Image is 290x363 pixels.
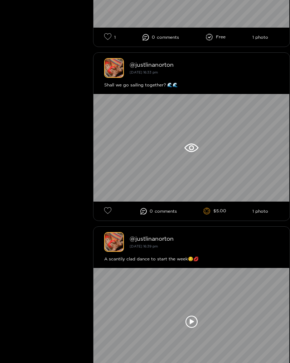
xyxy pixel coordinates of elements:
img: justlinanorton [104,58,124,78]
div: Shall we go sailing together? 🌊🌊 [104,81,279,89]
span: comment s [157,35,179,40]
li: 1 photo [252,209,268,214]
li: 0 [142,34,179,41]
span: comment s [155,209,177,214]
li: 1 [104,33,116,41]
li: $5.00 [203,208,226,215]
li: Free [206,34,226,41]
img: justlinanorton [104,232,124,252]
small: [DATE] 16:39 pm [130,244,158,248]
li: 0 [140,208,177,214]
div: A scantily clad dance to start the week😏💋 [104,255,279,263]
div: @ justlinanorton [130,235,279,242]
li: 1 photo [252,35,268,40]
small: [DATE] 16:33 pm [130,70,158,74]
div: @ justlinanorton [130,61,279,68]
